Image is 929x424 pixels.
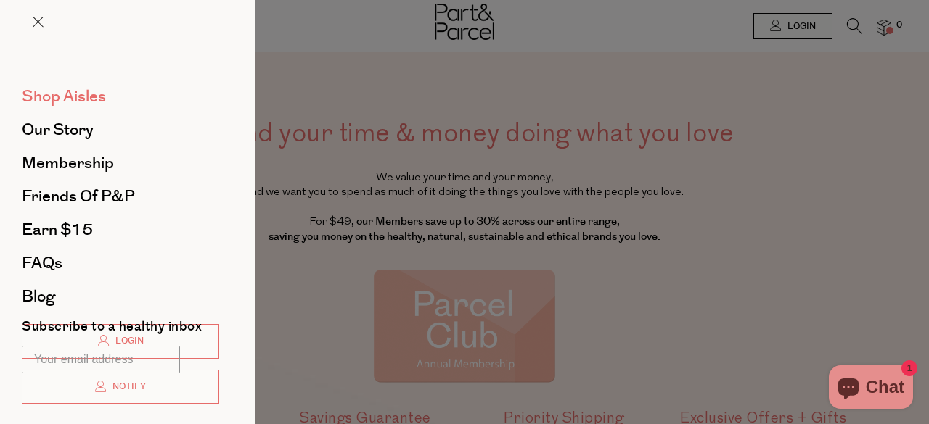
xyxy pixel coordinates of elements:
span: Shop Aisles [22,85,106,108]
span: Earn $15 [22,218,93,241]
a: Friends of P&P [22,188,219,204]
a: FAQs [22,255,219,271]
a: Membership [22,155,219,171]
label: Subscribe to a healthy inbox [22,320,202,338]
span: Membership [22,151,114,175]
a: Our Story [22,122,219,138]
input: Your email address [22,346,180,373]
span: Friends of P&P [22,185,135,208]
a: Shop Aisles [22,88,219,104]
span: FAQs [22,252,62,275]
a: Blog [22,288,219,304]
span: Our Story [22,118,94,141]
span: Blog [22,285,55,308]
a: Earn $15 [22,222,219,238]
inbox-online-store-chat: Shopify online store chat [824,365,917,412]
